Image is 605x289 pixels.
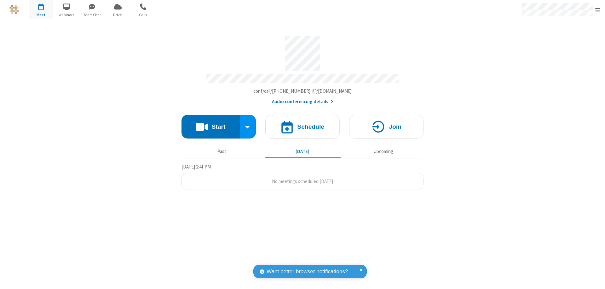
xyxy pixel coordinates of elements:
[181,31,423,105] section: Account details
[55,12,78,18] span: Webinars
[267,268,348,276] span: Want better browser notifications?
[106,12,130,18] span: Drive
[345,145,421,157] button: Upcoming
[272,98,333,105] button: Audio conferencing details
[181,164,211,170] span: [DATE] 2:41 PM
[272,178,333,184] span: No meetings scheduled [DATE]
[265,145,341,157] button: [DATE]
[389,124,401,130] h4: Join
[9,5,19,14] img: QA Selenium DO NOT DELETE OR CHANGE
[240,115,256,139] div: Start conference options
[253,88,352,94] span: Copy my meeting room link
[349,115,423,139] button: Join
[29,12,53,18] span: Meet
[80,12,104,18] span: Team Chat
[589,273,600,285] iframe: Chat
[253,88,352,95] button: Copy my meeting room linkCopy my meeting room link
[181,115,240,139] button: Start
[184,145,260,157] button: Past
[265,115,340,139] button: Schedule
[181,163,423,190] section: Today's Meetings
[297,124,324,130] h4: Schedule
[211,124,225,130] h4: Start
[131,12,155,18] span: Calls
